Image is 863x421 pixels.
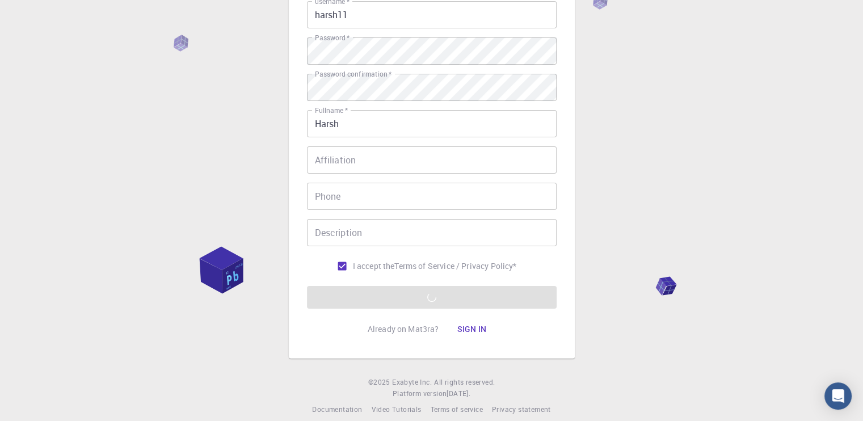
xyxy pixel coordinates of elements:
[394,260,516,272] p: Terms of Service / Privacy Policy *
[312,405,362,414] span: Documentation
[394,260,516,272] a: Terms of Service / Privacy Policy*
[315,69,391,79] label: Password confirmation
[430,404,482,415] a: Terms of service
[371,405,421,414] span: Video Tutorials
[392,377,432,388] a: Exabyte Inc.
[492,404,551,415] a: Privacy statement
[393,388,447,399] span: Platform version
[447,388,470,399] a: [DATE].
[392,377,432,386] span: Exabyte Inc.
[312,404,362,415] a: Documentation
[430,405,482,414] span: Terms of service
[371,404,421,415] a: Video Tutorials
[353,260,395,272] span: I accept the
[315,106,348,115] label: Fullname
[315,33,350,43] label: Password
[492,405,551,414] span: Privacy statement
[448,318,495,340] button: Sign in
[824,382,852,410] div: Open Intercom Messenger
[434,377,495,388] span: All rights reserved.
[447,389,470,398] span: [DATE] .
[368,377,392,388] span: © 2025
[368,323,439,335] p: Already on Mat3ra?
